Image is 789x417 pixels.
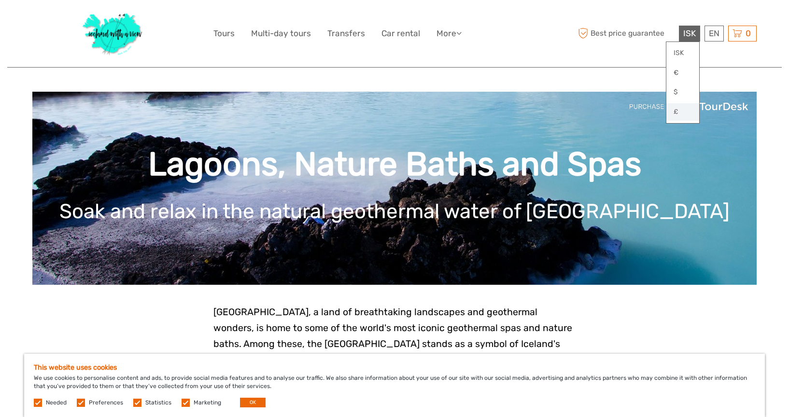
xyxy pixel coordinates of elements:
[47,145,742,184] h1: Lagoons, Nature Baths and Spas
[666,103,699,121] a: £
[251,27,311,41] a: Multi-day tours
[194,399,221,407] label: Marketing
[14,17,109,25] p: We're away right now. Please check back later!
[89,399,123,407] label: Preferences
[111,15,123,27] button: Open LiveChat chat widget
[666,83,699,101] a: $
[213,27,235,41] a: Tours
[47,199,742,223] h1: Soak and relax in the natural geothermal water of [GEOGRAPHIC_DATA]
[46,399,67,407] label: Needed
[240,398,266,407] button: OK
[145,399,171,407] label: Statistics
[78,7,148,60] img: 1077-ca632067-b948-436b-9c7a-efe9894e108b_logo_big.jpg
[666,44,699,62] a: ISK
[744,28,752,38] span: 0
[437,27,462,41] a: More
[24,354,765,417] div: We use cookies to personalise content and ads, to provide social media features and to analyse ou...
[683,28,696,38] span: ISK
[629,99,749,114] img: PurchaseViaTourDeskwhite.png
[381,27,420,41] a: Car rental
[666,64,699,82] a: €
[327,27,365,41] a: Transfers
[576,26,676,42] span: Best price guarantee
[704,26,724,42] div: EN
[213,306,575,414] span: [GEOGRAPHIC_DATA], a land of breathtaking landscapes and geothermal wonders, is home to some of t...
[34,363,755,372] h5: This website uses cookies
